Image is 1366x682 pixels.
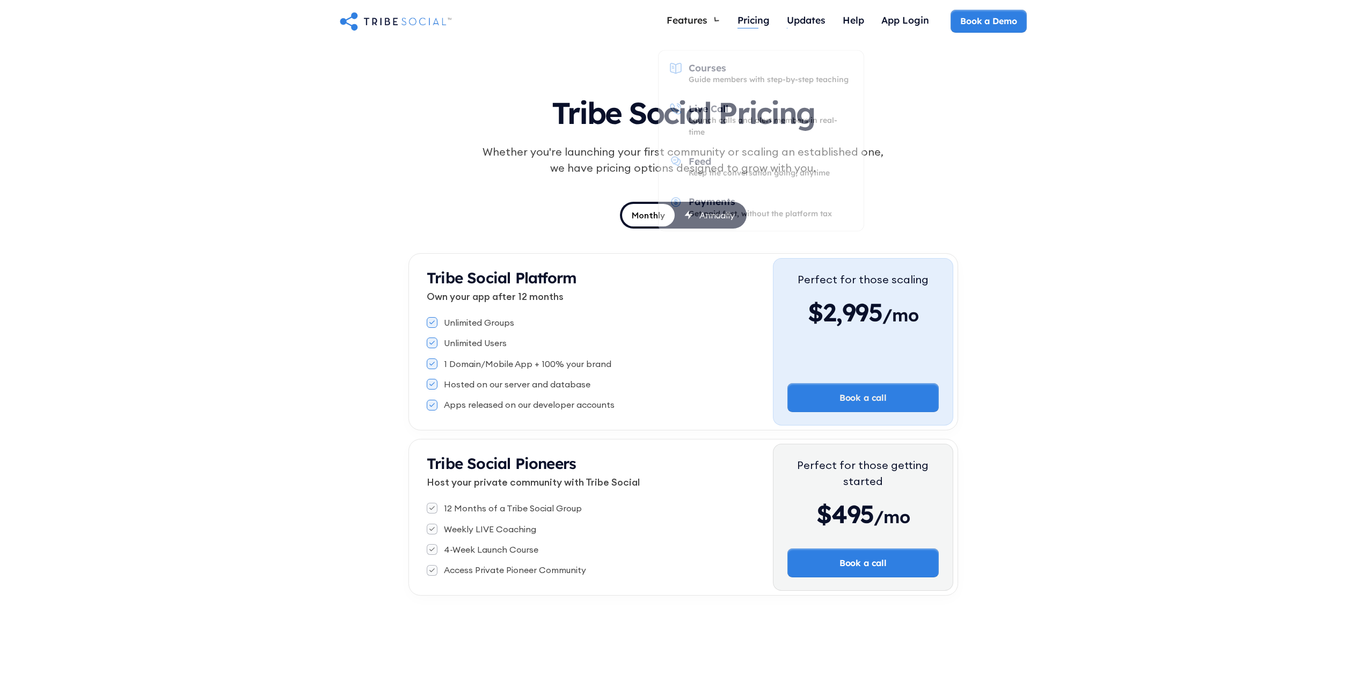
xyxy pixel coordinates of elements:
[427,475,773,489] p: Host your private community with Tribe Social
[787,14,826,26] div: Updates
[664,97,859,145] a: Live CallLaunch calls and alert members in real-time
[798,296,929,328] div: $2,995
[881,14,929,26] div: App Login
[787,457,939,489] div: Perfect for those getting started
[434,86,932,135] h1: Tribe Social Pricing
[658,50,864,232] nav: Features
[798,272,929,288] div: Perfect for those scaling
[340,10,451,32] a: home
[444,399,615,410] div: Apps released on our developer accounts
[689,208,832,219] div: Get paid fast, without the platform tax
[632,209,665,221] div: Monthly
[444,523,536,535] div: Weekly LIVE Coaching
[444,544,538,555] div: 4-Week Launch Course
[427,268,576,287] strong: Tribe Social Platform
[664,56,859,92] a: CoursesGuide members with step-by-step teaching
[778,10,834,33] a: Updates
[787,498,939,530] div: $495
[843,14,864,26] div: Help
[444,378,590,390] div: Hosted on our server and database
[951,10,1026,32] a: Book a Demo
[689,74,849,86] div: Guide members with step-by-step teaching
[477,144,889,176] div: Whether you're launching your first community or scaling an established one, we have pricing opti...
[689,155,711,167] div: Feed
[444,564,586,576] div: Access Private Pioneer Community
[658,10,729,30] div: Features
[664,189,859,226] a: PaymentsGet paid fast, without the platform tax
[664,149,859,186] a: FeedKeep the conversation going, anytime
[834,10,873,33] a: Help
[787,548,939,577] a: Book a call
[787,383,939,412] a: Book a call
[444,337,507,349] div: Unlimited Users
[689,196,735,208] div: Payments
[689,115,853,139] div: Launch calls and alert members in real-time
[667,14,707,26] div: Features
[689,62,726,74] div: Courses
[689,102,728,114] div: Live Call
[444,502,582,514] div: 12 Months of a Tribe Social Group
[427,454,576,473] strong: Tribe Social Pioneers
[737,14,770,26] div: Pricing
[689,167,830,179] div: Keep the conversation going, anytime
[729,10,778,33] a: Pricing
[882,304,918,331] span: /mo
[873,10,938,33] a: App Login
[874,506,910,533] span: /mo
[427,289,773,304] p: Own your app after 12 months
[444,358,611,370] div: 1 Domain/Mobile App + 100% your brand
[444,317,514,328] div: Unlimited Groups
